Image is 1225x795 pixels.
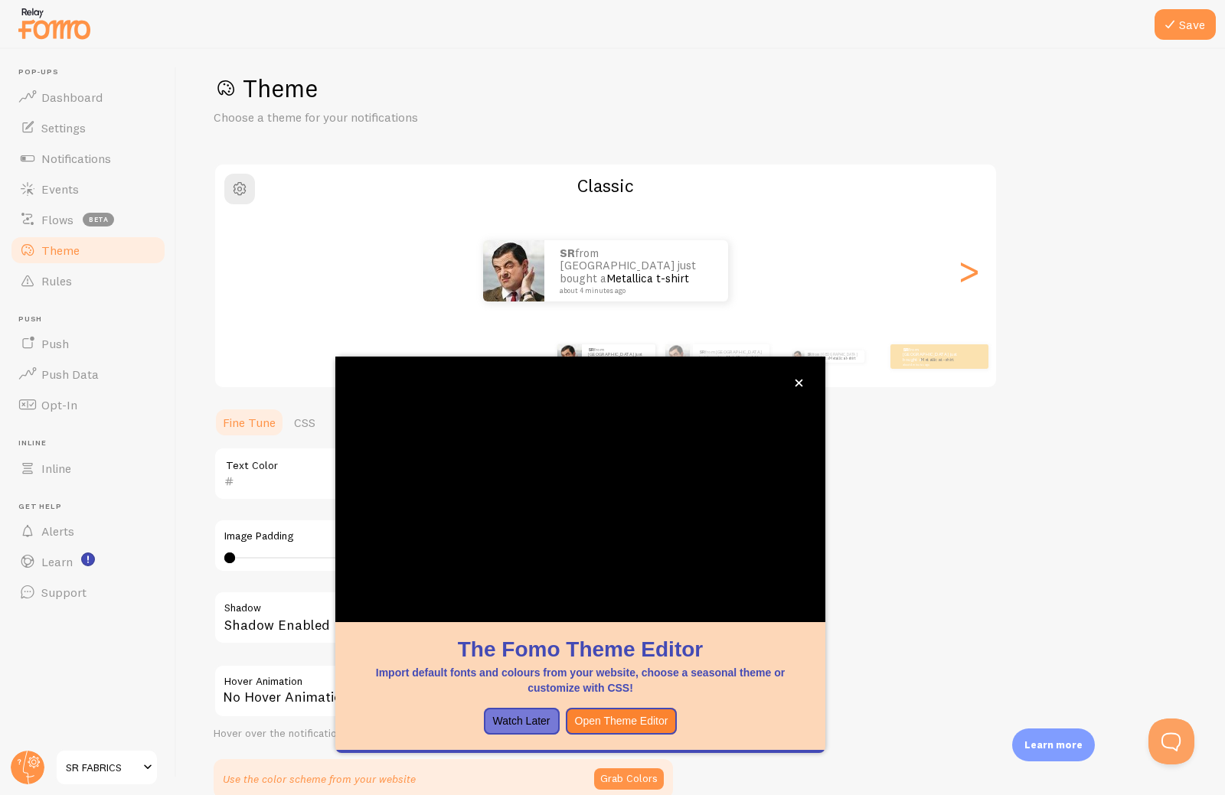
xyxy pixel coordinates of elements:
span: Push [18,314,167,324]
a: Opt-In [9,389,167,420]
small: about 4 minutes ago [903,363,962,366]
strong: SR [699,349,705,355]
a: Fine Tune [214,407,285,438]
a: Dashboard [9,82,167,112]
p: from [GEOGRAPHIC_DATA] just bought a [588,347,649,366]
img: Fomo [557,344,582,369]
span: Push Data [41,367,99,382]
img: Fomo [665,344,690,369]
div: Hover over the notification for preview [214,727,673,741]
img: Fomo [483,240,544,301]
span: Pop-ups [18,67,167,77]
label: Image Padding [224,529,662,543]
strong: SR [588,347,594,353]
strong: SR [903,347,909,353]
a: Events [9,174,167,204]
div: No Hover Animation [214,664,673,718]
a: Metallica t-shirt [829,356,855,360]
a: Metallica t-shirt [921,357,954,363]
h1: Theme [214,73,1188,104]
a: SR FABRICS [55,749,158,786]
strong: SR [807,352,812,357]
small: about 4 minutes ago [560,287,708,295]
span: Inline [18,438,167,448]
a: CSS [285,407,325,438]
a: Metallica t-shirt [726,354,759,360]
span: Opt-In [41,397,77,412]
a: Metallica t-shirt [606,271,689,285]
span: beta [83,213,114,226]
a: Flows beta [9,204,167,235]
span: SR FABRICS [66,758,139,777]
button: Grab Colors [594,768,664,790]
button: close, [791,375,807,391]
a: Push Data [9,359,167,389]
svg: <p>Watch New Feature Tutorials!</p> [81,552,95,566]
span: Get Help [18,502,167,512]
a: Learn [9,546,167,577]
strong: SR [560,246,575,260]
span: Support [41,585,87,600]
a: Inline [9,453,167,484]
span: Events [41,181,79,197]
span: Dashboard [41,90,103,105]
div: The Fomo Theme EditorImport default fonts and colours from your website, choose a seasonal theme ... [335,357,825,753]
iframe: Help Scout Beacon - Open [1148,718,1194,764]
h1: The Fomo Theme Editor [354,634,807,664]
p: Choose a theme for your notifications [214,109,581,126]
h2: Classic [215,174,996,197]
span: Alerts [41,523,74,539]
div: Learn more [1012,728,1095,761]
div: Next slide [959,216,978,326]
span: Rules [41,273,72,288]
a: Rules [9,266,167,296]
a: Theme [9,235,167,266]
div: Shadow Enabled [214,591,673,647]
a: Settings [9,112,167,143]
img: fomo-relay-logo-orange.svg [16,4,93,43]
a: Push [9,328,167,359]
p: from [GEOGRAPHIC_DATA] just bought a [699,350,763,363]
button: Watch Later [484,708,560,735]
span: Learn [41,554,73,569]
p: from [GEOGRAPHIC_DATA] just bought a [560,247,713,295]
button: Open Theme Editor [566,708,678,735]
span: Inline [41,461,71,476]
p: Import default fonts and colours from your website, choose a seasonal theme or customize with CSS! [354,665,807,696]
span: Push [41,336,69,351]
p: from [GEOGRAPHIC_DATA] just bought a [903,347,964,366]
p: Learn more [1024,738,1083,752]
a: Notifications [9,143,167,174]
span: Theme [41,243,80,258]
span: Notifications [41,151,111,166]
a: Support [9,577,167,608]
img: Fomo [792,350,804,363]
span: Flows [41,212,73,227]
p: Use the color scheme from your website [223,771,416,787]
a: Alerts [9,516,167,546]
span: Settings [41,120,86,135]
p: from [GEOGRAPHIC_DATA] just bought a [807,350,858,363]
